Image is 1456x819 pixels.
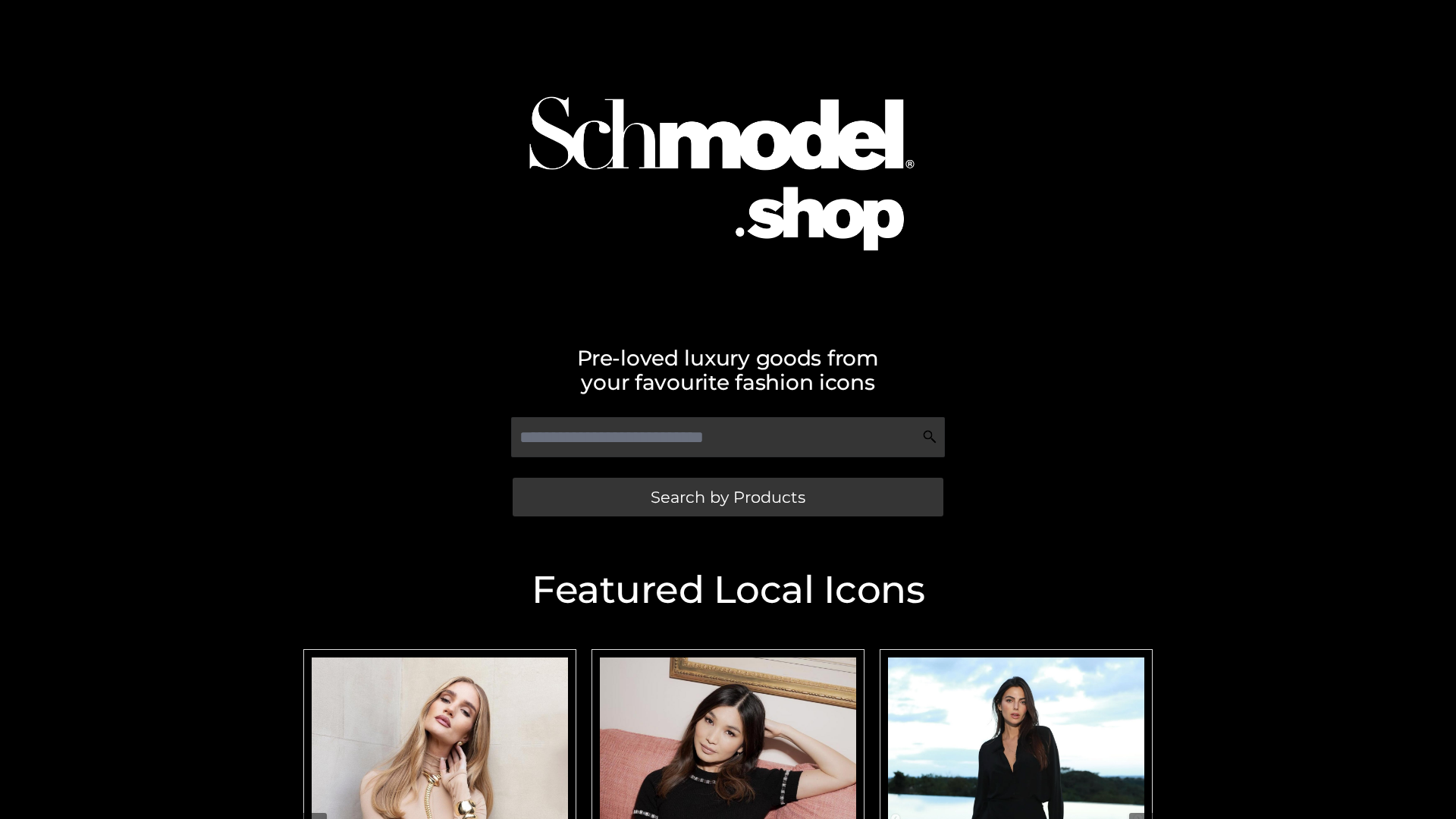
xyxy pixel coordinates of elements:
h2: Featured Local Icons​ [296,571,1160,609]
a: Search by Products [513,478,943,516]
h2: Pre-loved luxury goods from your favourite fashion icons [296,346,1160,394]
img: Search Icon [922,429,937,444]
span: Search by Products [651,489,805,505]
